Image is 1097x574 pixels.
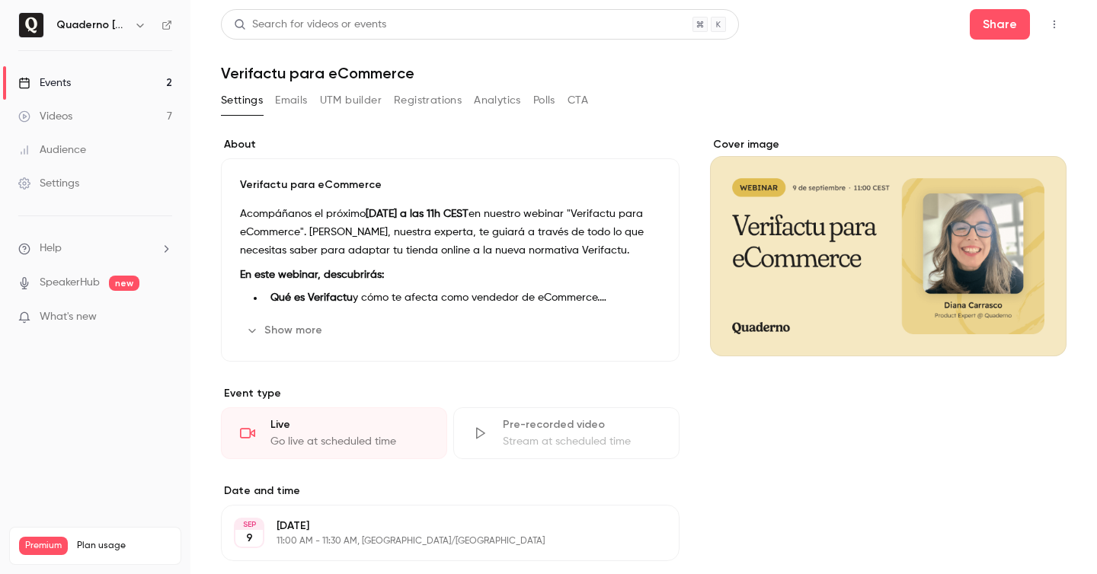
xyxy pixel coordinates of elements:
[270,292,353,303] strong: Qué es Verifactu
[18,142,86,158] div: Audience
[568,88,588,113] button: CTA
[40,309,97,325] span: What's new
[154,311,172,324] iframe: Noticeable Trigger
[277,518,599,534] p: [DATE]
[221,407,447,459] div: LiveGo live at scheduled time
[40,241,62,257] span: Help
[503,434,660,449] div: Stream at scheduled time
[19,537,68,555] span: Premium
[77,540,171,552] span: Plan usage
[19,13,43,37] img: Quaderno España
[240,177,660,193] p: Verifactu para eCommerce
[40,275,100,291] a: SpeakerHub
[503,417,660,432] div: Pre-recorded video
[221,88,263,113] button: Settings
[246,531,253,546] p: 9
[240,318,331,343] button: Show more
[710,137,1067,152] label: Cover image
[474,88,521,113] button: Analytics
[221,386,680,401] p: Event type
[221,483,680,499] label: Date and time
[221,64,1067,82] h1: Verifactu para eCommerce
[240,205,660,260] p: Acompáñanos el próximo en nuestro webinar "Verifactu para eCommerce". [PERSON_NAME], nuestra expe...
[18,75,71,91] div: Events
[320,88,382,113] button: UTM builder
[366,209,469,219] strong: [DATE] a las 11h CEST
[240,269,384,280] strong: En este webinar, descubrirás:
[270,417,428,432] div: Live
[453,407,680,459] div: Pre-recorded videoStream at scheduled time
[970,9,1030,40] button: Share
[394,88,462,113] button: Registrations
[18,109,72,124] div: Videos
[533,88,555,113] button: Polls
[710,137,1067,356] section: Cover image
[221,137,680,152] label: About
[235,519,263,530] div: SEP
[18,176,79,191] div: Settings
[264,290,660,306] li: y cómo te afecta como vendedor de eCommerce.
[234,17,386,33] div: Search for videos or events
[18,241,172,257] li: help-dropdown-opener
[277,535,599,547] p: 11:00 AM - 11:30 AM, [GEOGRAPHIC_DATA]/[GEOGRAPHIC_DATA]
[270,434,428,449] div: Go live at scheduled time
[275,88,307,113] button: Emails
[109,276,139,291] span: new
[56,18,128,33] h6: Quaderno [GEOGRAPHIC_DATA]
